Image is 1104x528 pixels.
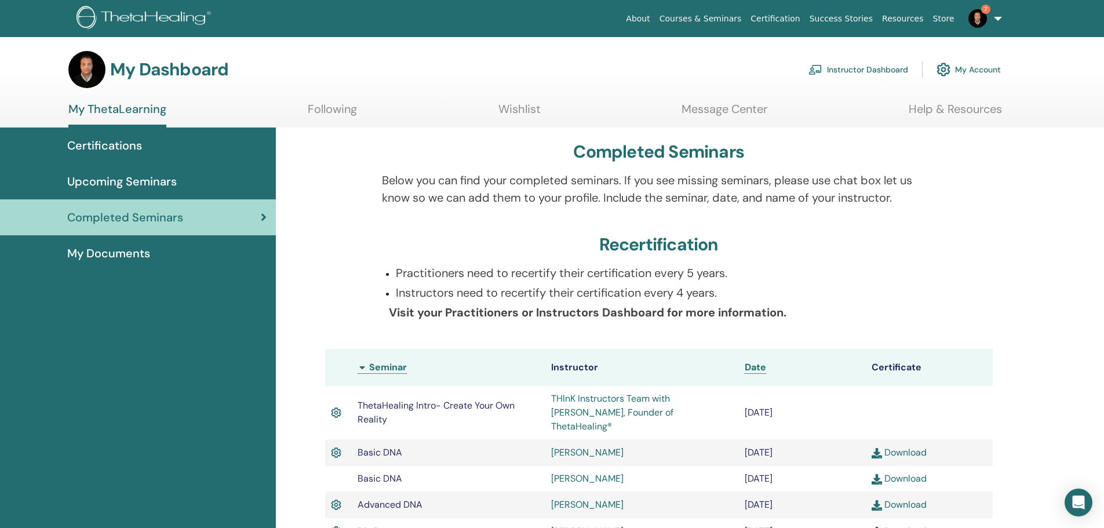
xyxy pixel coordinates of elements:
[551,446,624,458] a: [PERSON_NAME]
[866,349,993,386] th: Certificate
[805,8,877,30] a: Success Stories
[739,439,866,466] td: [DATE]
[872,448,882,458] img: download.svg
[981,5,990,14] span: 7
[573,141,744,162] h3: Completed Seminars
[67,209,183,226] span: Completed Seminars
[358,472,402,485] span: Basic DNA
[396,284,935,301] p: Instructors need to recertify their certification every 4 years.
[358,399,515,425] span: ThetaHealing Intro- Create Your Own Reality
[331,445,341,460] img: Active Certificate
[358,498,422,511] span: Advanced DNA
[1065,489,1092,516] div: Open Intercom Messenger
[308,102,357,125] a: Following
[739,466,866,491] td: [DATE]
[745,361,766,373] span: Date
[551,472,624,485] a: [PERSON_NAME]
[928,8,959,30] a: Store
[389,305,786,320] b: Visit your Practitioners or Instructors Dashboard for more information.
[67,245,150,262] span: My Documents
[745,361,766,374] a: Date
[872,498,927,511] a: Download
[872,474,882,485] img: download.svg
[551,392,673,432] a: THInK Instructors Team with [PERSON_NAME], Founder of ThetaHealing®
[877,8,928,30] a: Resources
[808,57,908,82] a: Instructor Dashboard
[67,137,142,154] span: Certifications
[746,8,804,30] a: Certification
[937,57,1001,82] a: My Account
[76,6,215,32] img: logo.png
[872,446,927,458] a: Download
[968,9,987,28] img: default.jpg
[396,264,935,282] p: Practitioners need to recertify their certification every 5 years.
[67,173,177,190] span: Upcoming Seminars
[872,500,882,511] img: download.svg
[68,102,166,128] a: My ThetaLearning
[331,497,341,512] img: Active Certificate
[909,102,1002,125] a: Help & Resources
[621,8,654,30] a: About
[68,51,105,88] img: default.jpg
[937,60,950,79] img: cog.svg
[599,234,719,255] h3: Recertification
[331,405,341,420] img: Active Certificate
[498,102,541,125] a: Wishlist
[545,349,739,386] th: Instructor
[110,59,228,80] h3: My Dashboard
[358,446,402,458] span: Basic DNA
[739,386,866,439] td: [DATE]
[655,8,746,30] a: Courses & Seminars
[872,472,927,485] a: Download
[382,172,935,206] p: Below you can find your completed seminars. If you see missing seminars, please use chat box let ...
[739,491,866,518] td: [DATE]
[682,102,767,125] a: Message Center
[551,498,624,511] a: [PERSON_NAME]
[808,64,822,75] img: chalkboard-teacher.svg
